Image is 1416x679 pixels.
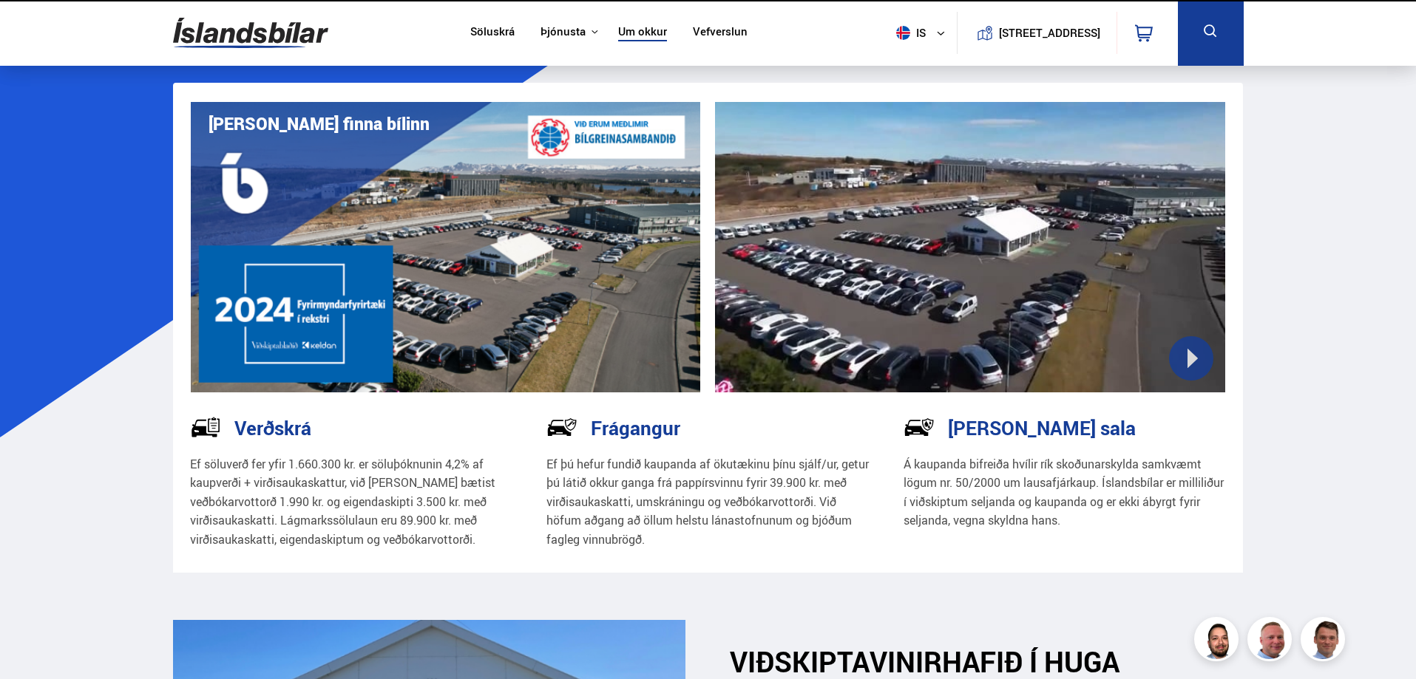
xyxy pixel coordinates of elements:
a: Um okkur [618,25,667,41]
a: Söluskrá [470,25,515,41]
h3: Verðskrá [234,417,311,439]
img: nhp88E3Fdnt1Opn2.png [1196,619,1241,663]
img: G0Ugv5HjCgRt.svg [173,9,328,57]
p: Ef þú hefur fundið kaupanda af ökutækinu þínu sjálf/ur, getur þú látið okkur ganga frá pappírsvin... [546,455,870,550]
button: [STREET_ADDRESS] [1005,27,1095,39]
img: eKx6w-_Home_640_.png [191,102,701,392]
p: Ef söluverð fer yfir 1.660.300 kr. er söluþóknunin 4,2% af kaupverði + virðisaukaskattur, við [PE... [190,455,513,550]
p: Á kaupanda bifreiða hvílir rík skoðunarskylda samkvæmt lögum nr. 50/2000 um lausafjárkaup. Ísland... [904,455,1227,530]
h2: HAFIÐ Í HUGA [730,645,1243,678]
a: [STREET_ADDRESS] [965,12,1108,54]
a: Vefverslun [693,25,748,41]
button: is [890,11,957,55]
img: FbJEzSuNWCJXmdc-.webp [1303,619,1347,663]
h3: [PERSON_NAME] sala [948,417,1136,439]
img: svg+xml;base64,PHN2ZyB4bWxucz0iaHR0cDovL3d3dy53My5vcmcvMjAwMC9zdmciIHdpZHRoPSI1MTIiIGhlaWdodD0iNT... [896,26,910,40]
img: tr5P-W3DuiFaO7aO.svg [190,412,221,443]
img: NP-R9RrMhXQFCiaa.svg [546,412,577,443]
h1: [PERSON_NAME] finna bílinn [209,114,430,134]
span: is [890,26,927,40]
img: siFngHWaQ9KaOqBr.png [1250,619,1294,663]
img: -Svtn6bYgwAsiwNX.svg [904,412,935,443]
button: Þjónusta [541,25,586,39]
h3: Frágangur [591,417,680,439]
